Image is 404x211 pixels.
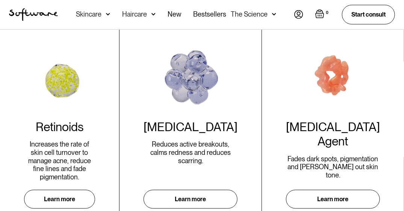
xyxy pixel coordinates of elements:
div: 0 [324,9,330,16]
h2: [MEDICAL_DATA] Agent [286,120,380,149]
img: arrow down [151,11,156,18]
p: Reduces active breakouts, calms redness and reduces scarring. [144,140,238,181]
a: home [9,8,58,21]
a: Open empty cart [315,9,330,20]
a: Learn more [144,190,238,208]
h2: [MEDICAL_DATA] [144,120,238,134]
h2: Retinoids [36,120,83,134]
div: Haircare [122,11,147,18]
a: Start consult [342,5,395,24]
a: Learn more [286,190,380,208]
div: The Science [231,11,268,18]
a: Learn more [24,190,95,208]
img: arrow down [106,11,110,18]
img: Software Logo [9,8,58,21]
p: Fades dark spots, pigmentation and [PERSON_NAME] out skin tone. [286,155,380,181]
p: Increases the rate of skin cell turnover to manage acne, reduce fine lines and fade pigmentation. [24,140,95,181]
div: Skincare [76,11,101,18]
img: arrow down [272,11,276,18]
